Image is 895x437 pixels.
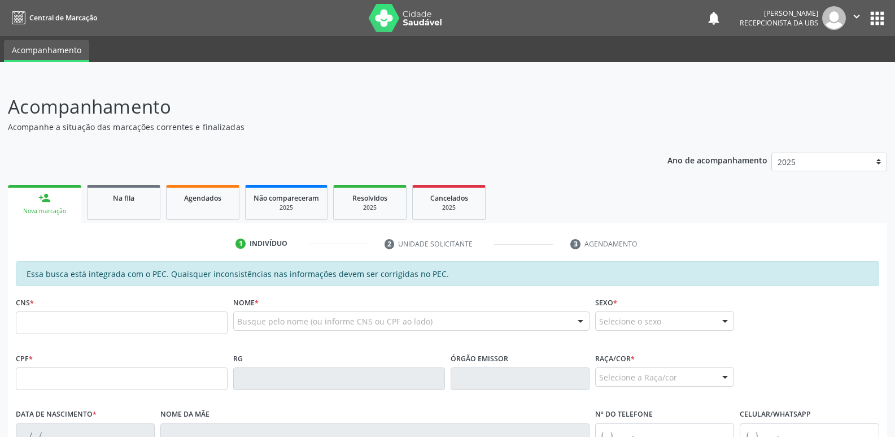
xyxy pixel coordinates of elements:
label: Nº do Telefone [595,406,653,423]
div: Essa busca está integrada com o PEC. Quaisquer inconsistências nas informações devem ser corrigid... [16,261,879,286]
p: Acompanhamento [8,93,623,121]
div: person_add [38,192,51,204]
span: Cancelados [430,193,468,203]
img: img [822,6,846,30]
span: Agendados [184,193,221,203]
a: Central de Marcação [8,8,97,27]
div: 2025 [254,204,319,212]
div: Indivíduo [250,239,287,249]
span: Na fila [113,193,134,203]
label: Nome [233,294,259,311]
label: Sexo [595,294,617,311]
p: Acompanhe a situação das marcações correntes e finalizadas [8,121,623,133]
button:  [846,6,867,30]
label: Órgão emissor [451,350,508,367]
span: Central de Marcação [29,13,97,23]
button: apps [867,8,887,28]
span: Recepcionista da UBS [740,18,818,28]
button: notifications [706,10,722,26]
div: 2025 [342,204,398,212]
div: 2025 [421,204,477,212]
div: Nova marcação [16,207,73,215]
a: Acompanhamento [4,40,89,62]
div: 1 [235,239,246,249]
span: Selecione a Raça/cor [599,371,677,383]
label: RG [233,350,243,367]
span: Não compareceram [254,193,319,203]
span: Resolvidos [352,193,387,203]
label: Celular/WhatsApp [740,406,811,423]
span: Busque pelo nome (ou informe CNS ou CPF ao lado) [237,315,433,327]
i:  [850,10,863,23]
label: Data de nascimento [16,406,97,423]
span: Selecione o sexo [599,315,661,327]
label: CNS [16,294,34,311]
div: [PERSON_NAME] [740,8,818,18]
label: Raça/cor [595,350,635,367]
label: CPF [16,350,33,367]
label: Nome da mãe [160,406,209,423]
p: Ano de acompanhamento [667,153,767,167]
